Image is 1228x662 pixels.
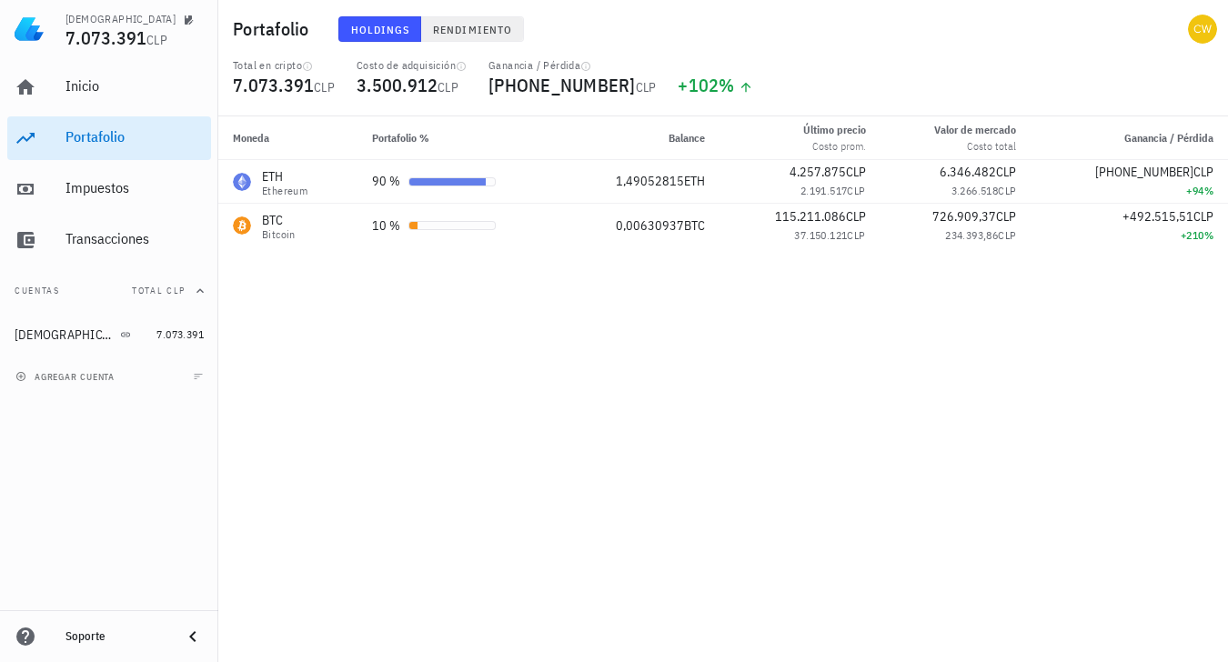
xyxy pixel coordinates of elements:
button: Rendimiento [421,16,524,42]
div: Bitcoin [262,229,296,240]
span: Rendimiento [432,23,512,36]
span: Balance [669,131,705,145]
div: Ganancia / Pérdida [488,58,656,73]
div: 10 % [372,216,401,236]
th: Balance: Sin ordenar. Pulse para ordenar de forma ascendente. [561,116,720,160]
span: CLP [996,164,1016,180]
span: 726.909,37 [932,208,996,225]
div: Costo prom. [803,138,866,155]
span: CLP [438,79,458,95]
span: 234.393,86 [945,228,998,242]
span: CLP [1193,164,1213,180]
div: Total en cripto [233,58,335,73]
div: Valor de mercado [934,122,1016,138]
h1: Portafolio [233,15,317,44]
span: 3.266.518 [951,184,999,197]
span: 3.500.912 [357,73,438,97]
a: Portafolio [7,116,211,160]
span: 6.346.482 [940,164,996,180]
button: CuentasTotal CLP [7,269,211,313]
span: 7.073.391 [156,327,204,341]
button: agregar cuenta [11,367,123,386]
span: % [1204,184,1213,197]
span: 7.073.391 [233,73,314,97]
th: Portafolio %: Sin ordenar. Pulse para ordenar de forma ascendente. [357,116,562,160]
span: CLP [636,79,657,95]
div: Portafolio [65,128,204,145]
span: % [1204,228,1213,242]
div: Impuestos [65,179,204,196]
div: +94 [1045,182,1213,200]
span: CLP [998,184,1016,197]
th: Ganancia / Pérdida: Sin ordenar. Pulse para ordenar de forma ascendente. [1031,116,1228,160]
span: CLP [1193,208,1213,225]
div: [DEMOGRAPHIC_DATA] [65,12,176,26]
span: Ganancia / Pérdida [1124,131,1213,145]
span: agregar cuenta [19,371,115,383]
span: CLP [847,228,865,242]
a: Inicio [7,65,211,109]
div: avatar [1188,15,1217,44]
span: 115.211.086 [775,208,846,225]
span: Holdings [350,23,410,36]
div: Transacciones [65,230,204,247]
a: Impuestos [7,167,211,211]
span: 1,49052815 [616,173,684,189]
div: Inicio [65,77,204,95]
a: Transacciones [7,218,211,262]
div: Costo de adquisición [357,58,467,73]
span: CLP [847,184,865,197]
span: [PHONE_NUMBER] [488,73,636,97]
span: BTC [684,217,705,234]
span: 0,00630937 [616,217,684,234]
span: CLP [314,79,335,95]
span: +492.515,51 [1122,208,1193,225]
span: Portafolio % [372,131,429,145]
div: 90 % [372,172,401,191]
span: [PHONE_NUMBER] [1095,164,1193,180]
div: ETH [262,167,307,186]
a: [DEMOGRAPHIC_DATA] 7.073.391 [7,313,211,356]
div: ETH-icon [233,173,251,191]
span: 37.150.121 [794,228,847,242]
div: Soporte [65,629,167,644]
div: +210 [1045,226,1213,245]
span: CLP [998,228,1016,242]
div: Último precio [803,122,866,138]
th: Moneda [218,116,357,160]
span: CLP [996,208,1016,225]
img: LedgiFi [15,15,44,44]
div: BTC [262,211,296,229]
span: 7.073.391 [65,25,146,50]
span: 4.257.875 [790,164,846,180]
div: +102 [678,76,753,95]
span: 2.191.517 [800,184,848,197]
span: CLP [146,32,167,48]
button: Holdings [338,16,422,42]
span: Total CLP [132,285,186,296]
span: Moneda [233,131,269,145]
span: CLP [846,164,866,180]
div: Ethereum [262,186,307,196]
div: BTC-icon [233,216,251,235]
span: CLP [846,208,866,225]
span: % [719,73,734,97]
div: Costo total [934,138,1016,155]
span: ETH [684,173,705,189]
div: [DEMOGRAPHIC_DATA] [15,327,116,343]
